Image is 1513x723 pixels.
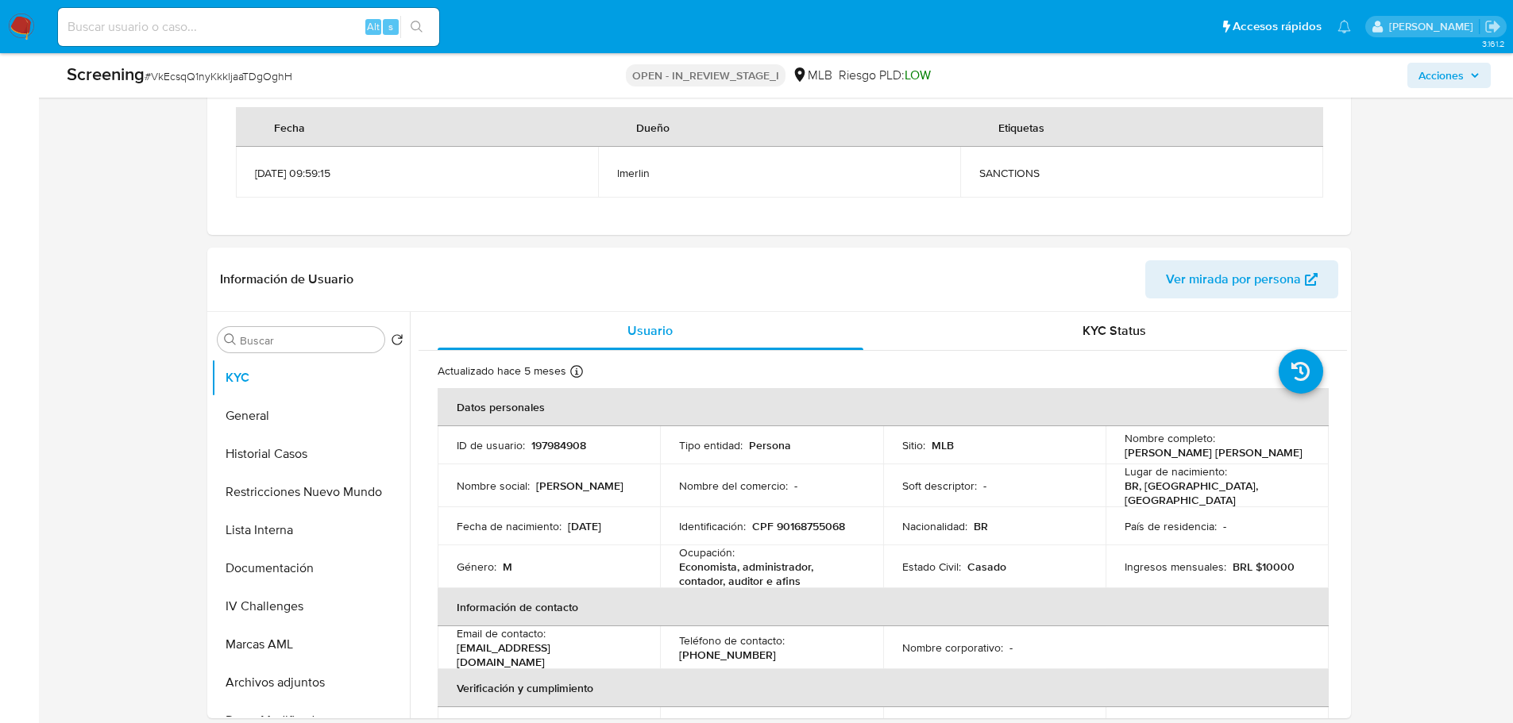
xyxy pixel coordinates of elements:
[1009,640,1013,655] p: -
[679,633,785,648] p: Teléfono de contacto :
[211,473,410,511] button: Restricciones Nuevo Mundo
[752,519,845,533] p: CPF 90168755068
[211,359,410,397] button: KYC
[1083,321,1146,340] span: KYC Status
[792,67,832,84] div: MLB
[211,587,410,625] button: IV Challenges
[224,333,237,346] button: Buscar
[438,388,1329,426] th: Datos personales
[503,560,512,574] p: M
[145,68,292,84] span: # VkEcsqQ1nyKkkljaaTDgOghH
[1407,63,1491,88] button: Acciones
[902,479,977,493] p: Soft descriptor :
[1125,479,1303,507] p: BR, [GEOGRAPHIC_DATA], [GEOGRAPHIC_DATA]
[1125,519,1217,533] p: País de residencia :
[626,64,785,87] p: OPEN - IN_REVIEW_STAGE_I
[58,17,439,37] input: Buscar usuario o caso...
[1125,560,1226,574] p: Ingresos mensuales :
[679,519,746,533] p: Identificación :
[438,588,1329,626] th: Información de contacto
[902,519,967,533] p: Nacionalidad :
[749,438,791,452] p: Persona
[438,669,1329,707] th: Verificación y cumplimiento
[979,108,1063,146] div: Etiquetas
[536,479,623,493] p: [PERSON_NAME]
[211,435,410,473] button: Historial Casos
[679,438,743,452] p: Tipo entidad :
[457,560,496,574] p: Género :
[1223,519,1226,533] p: -
[974,519,988,533] p: BR
[932,438,954,452] p: MLB
[979,166,1303,180] span: SANCTIONS
[902,640,1003,655] p: Nombre corporativo :
[1418,63,1464,88] span: Acciones
[240,333,378,348] input: Buscar
[457,626,546,640] p: Email de contacto :
[1145,260,1338,298] button: Ver mirada por persona
[255,166,579,180] span: [DATE] 09:59:15
[1337,20,1351,33] a: Notificaciones
[967,560,1006,574] p: Casado
[679,479,788,493] p: Nombre del comercio :
[679,648,776,662] p: [PHONE_NUMBER]
[1125,431,1215,445] p: Nombre completo :
[902,438,925,452] p: Sitio :
[457,519,562,533] p: Fecha de nacimiento :
[617,166,941,180] span: lmerlin
[531,438,586,452] p: 197984908
[679,560,858,588] p: Economista, administrador, contador, auditor e afins
[1482,37,1505,50] span: 3.161.2
[211,511,410,549] button: Lista Interna
[67,61,145,87] b: Screening
[211,663,410,702] button: Archivos adjuntos
[1166,260,1301,298] span: Ver mirada por persona
[905,66,931,84] span: LOW
[1233,560,1295,574] p: BRL $10000
[1125,464,1227,479] p: Lugar de nacimiento :
[457,438,525,452] p: ID de usuario :
[679,545,735,560] p: Ocupación :
[839,67,931,84] span: Riesgo PLD:
[627,321,673,340] span: Usuario
[220,271,353,287] h1: Información de Usuario
[388,19,393,34] span: s
[367,19,380,34] span: Alt
[902,560,961,574] p: Estado Civil :
[457,479,530,493] p: Nombre social :
[211,549,410,587] button: Documentación
[1233,18,1322,35] span: Accesos rápidos
[391,333,403,351] button: Volver al orden por defecto
[1484,18,1501,35] a: Salir
[617,108,689,146] div: Dueño
[983,479,986,493] p: -
[255,108,324,146] div: Fecha
[457,640,635,669] p: [EMAIL_ADDRESS][DOMAIN_NAME]
[211,625,410,663] button: Marcas AML
[211,397,410,435] button: General
[1389,19,1479,34] p: nicolas.tyrkiel@mercadolibre.com
[1125,445,1303,460] p: [PERSON_NAME] [PERSON_NAME]
[568,519,601,533] p: [DATE]
[794,479,797,493] p: -
[400,16,433,38] button: search-icon
[438,363,566,379] p: Actualizado hace 5 meses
